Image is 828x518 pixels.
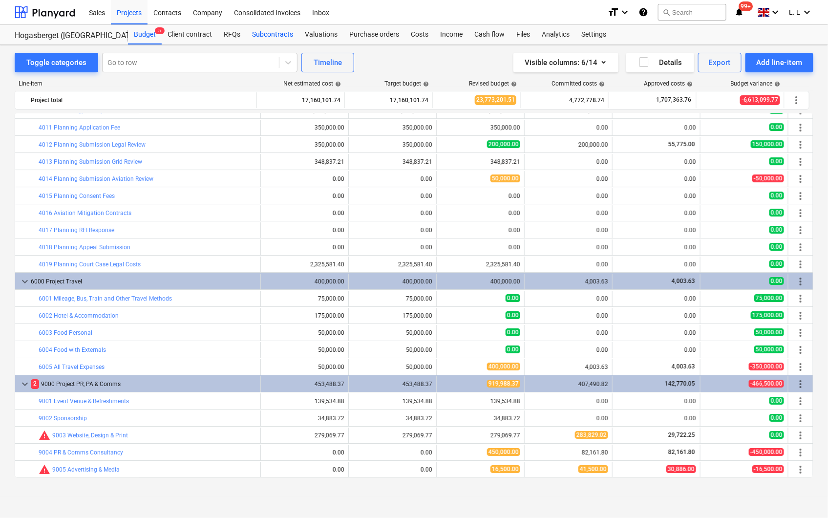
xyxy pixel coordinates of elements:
div: 0.00 [616,175,696,182]
button: Add line-item [745,53,813,72]
span: 200,000.00 [487,140,520,148]
div: Budget variance [730,80,781,87]
div: RFQs [218,25,246,44]
div: 0.00 [616,398,696,405]
div: 350,000.00 [265,141,344,148]
div: 2,325,581.40 [353,261,432,268]
div: Client contract [162,25,218,44]
div: 0.00 [353,175,432,182]
div: 0.00 [529,124,608,131]
div: 0.00 [529,158,608,165]
div: 0.00 [616,295,696,302]
span: Committed costs exceed revised budget [39,464,50,475]
div: Budget [128,25,162,44]
div: 350,000.00 [353,141,432,148]
span: 0.00 [506,294,520,302]
a: Purchase orders [343,25,405,44]
span: 30,886.00 [666,465,696,473]
span: help [773,81,781,87]
span: More actions [795,156,807,168]
span: More actions [795,395,807,407]
div: 0.00 [529,244,608,251]
div: 0.00 [529,312,608,319]
div: 0.00 [353,449,432,456]
div: 350,000.00 [441,124,520,131]
div: 50,000.00 [353,364,432,370]
span: help [333,81,341,87]
div: 279,069.77 [265,432,344,439]
div: Income [434,25,468,44]
div: 0.00 [265,449,344,456]
div: 0.00 [616,261,696,268]
a: Budget5 [128,25,162,44]
span: 50,000.00 [490,174,520,182]
a: Analytics [536,25,575,44]
a: Cash flow [468,25,510,44]
div: 0.00 [616,244,696,251]
i: keyboard_arrow_down [619,6,631,18]
div: 0.00 [265,175,344,182]
span: 0.00 [769,226,784,234]
div: 139,534.88 [353,398,432,405]
a: 6001 Mileage, Bus, Train and Other Travel Methods [39,295,172,302]
a: 6002 Hotel & Accommodation [39,312,119,319]
span: More actions [795,224,807,236]
span: More actions [795,139,807,151]
span: 919,988.37 [487,380,520,388]
div: 279,069.77 [441,432,520,439]
span: 1,707,363.76 [655,96,692,104]
div: 2,325,581.40 [441,261,520,268]
div: Visible columns : 6/14 [525,56,607,69]
a: 6005 All Travel Expenses [39,364,105,370]
div: 0.00 [529,415,608,422]
button: Timeline [301,53,354,72]
div: 0.00 [353,210,432,216]
div: 200,000.00 [529,141,608,148]
span: 55,775.00 [667,141,696,148]
div: Chatt-widget [779,471,828,518]
span: 142,770.05 [664,380,696,387]
span: 4,003.63 [671,363,696,370]
a: 4015 Planning Consent Fees [39,193,115,199]
div: Revised budget [469,80,517,87]
span: help [597,81,605,87]
div: 0.00 [529,329,608,336]
a: 4016 Aviation Mitigation Contracts [39,210,131,216]
a: 4017 Planning RFI Response [39,227,114,234]
span: More actions [795,361,807,373]
span: 175,000.00 [751,311,784,319]
span: help [421,81,429,87]
div: 9000 Project PR, PA & Comms [31,376,256,392]
span: More actions [795,241,807,253]
span: 82,161.80 [667,449,696,455]
span: More actions [795,259,807,270]
div: 0.00 [616,158,696,165]
div: 50,000.00 [265,329,344,336]
a: Costs [405,25,434,44]
a: 4019 Planning Court Case Legal Costs [39,261,141,268]
div: 6000 Project Travel [31,274,256,289]
span: 16,500.00 [490,465,520,473]
div: 453,488.37 [265,381,344,388]
a: 6003 Food Personal [39,329,92,336]
div: 0.00 [441,193,520,199]
div: 0.00 [353,466,432,473]
div: 0.00 [353,227,432,234]
div: Settings [575,25,612,44]
span: 29,722.25 [667,432,696,438]
div: 0.00 [265,227,344,234]
a: Subcontracts [246,25,299,44]
span: -466,500.00 [749,380,784,388]
button: Search [658,4,726,21]
span: 23,773,201.51 [475,95,516,105]
div: 400,000.00 [441,278,520,285]
div: 0.00 [265,466,344,473]
div: 34,883.72 [441,415,520,422]
a: 4018 Planning Appeal Submission [39,244,130,251]
span: More actions [795,310,807,322]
